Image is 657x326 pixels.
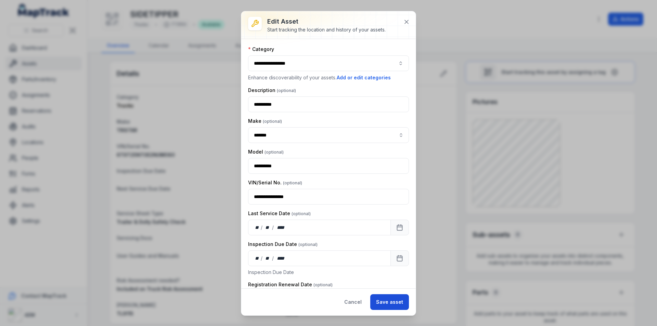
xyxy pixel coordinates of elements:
[274,224,287,231] div: year,
[248,269,409,276] p: Inspection Due Date
[274,255,287,262] div: year,
[263,255,272,262] div: month,
[267,17,386,26] h3: Edit asset
[248,179,302,186] label: VIN/Serial No.
[267,26,386,33] div: Start tracking the location and history of your assets.
[248,210,311,217] label: Last Service Date
[254,255,261,262] div: day,
[248,87,296,94] label: Description
[261,224,263,231] div: /
[263,224,272,231] div: month,
[248,46,274,53] label: Category
[338,294,368,310] button: Cancel
[248,281,333,288] label: Registration Renewal Date
[248,118,282,125] label: Make
[248,74,409,81] p: Enhance discoverability of your assets.
[390,220,409,235] button: Calendar
[261,255,263,262] div: /
[248,127,409,143] input: asset-edit:cf[8261eee4-602e-4976-b39b-47b762924e3f]-label
[254,224,261,231] div: day,
[248,148,284,155] label: Model
[336,74,391,81] button: Add or edit categories
[272,224,274,231] div: /
[248,241,318,248] label: Inspection Due Date
[390,250,409,266] button: Calendar
[272,255,274,262] div: /
[370,294,409,310] button: Save asset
